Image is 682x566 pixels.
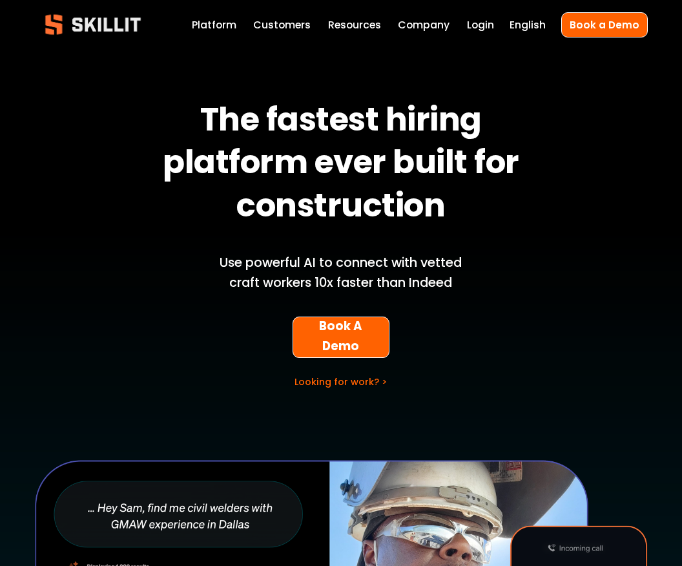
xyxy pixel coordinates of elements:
[215,253,467,293] p: Use powerful AI to connect with vetted craft workers 10x faster than Indeed
[561,12,648,37] a: Book a Demo
[467,16,494,34] a: Login
[294,375,387,388] a: Looking for work? >
[510,17,546,33] span: English
[293,317,389,358] a: Book A Demo
[398,16,449,34] a: Company
[34,5,152,44] img: Skillit
[253,16,311,34] a: Customers
[510,16,546,34] div: language picker
[192,16,236,34] a: Platform
[163,95,526,236] strong: The fastest hiring platform ever built for construction
[328,16,381,34] a: folder dropdown
[328,17,381,33] span: Resources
